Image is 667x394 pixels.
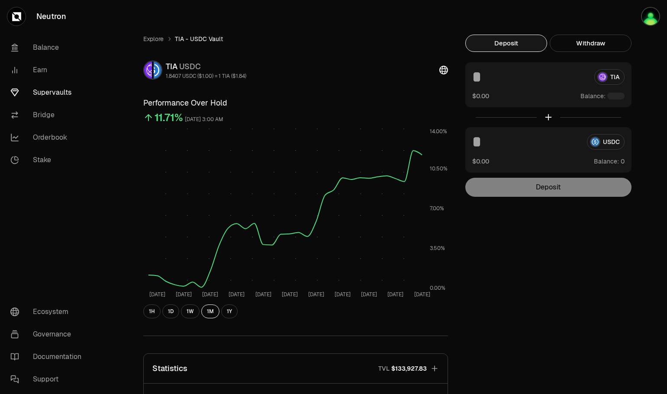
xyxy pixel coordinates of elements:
img: USDC Logo [154,61,161,79]
button: Withdraw [550,35,632,52]
tspan: [DATE] [176,291,192,298]
button: $0.00 [472,157,489,166]
h3: Performance Over Hold [143,97,448,109]
tspan: [DATE] [202,291,218,298]
button: StatisticsTVL$133,927.83 [144,354,448,383]
nav: breadcrumb [143,35,448,43]
p: Statistics [152,362,187,375]
tspan: 7.00% [430,205,444,212]
button: Deposit [465,35,547,52]
button: 1Y [221,304,238,318]
a: Orderbook [3,126,93,149]
button: 1H [143,304,161,318]
tspan: 10.50% [430,165,448,172]
tspan: 14.00% [430,128,447,135]
p: TVL [378,364,390,373]
tspan: [DATE] [149,291,165,298]
button: $0.00 [472,92,489,100]
button: 1M [201,304,219,318]
span: USDC [179,61,201,71]
img: ETERNA (old ThorWallet) [641,7,660,26]
tspan: [DATE] [414,291,430,298]
div: TIA [166,61,246,73]
button: 1D [162,304,179,318]
button: 1W [181,304,200,318]
tspan: [DATE] [387,291,403,298]
a: Supervaults [3,81,93,104]
tspan: [DATE] [361,291,377,298]
a: Support [3,368,93,391]
div: 1.8407 USDC ($1.00) = 1 TIA ($1.84) [166,73,246,80]
tspan: 3.50% [430,245,445,252]
tspan: [DATE] [255,291,271,298]
tspan: [DATE] [281,291,297,298]
a: Governance [3,323,93,346]
a: Ecosystem [3,301,93,323]
a: Explore [143,35,164,43]
div: 11.71% [155,111,183,125]
span: Balance: [594,157,619,166]
span: $133,927.83 [391,364,427,373]
a: Earn [3,59,93,81]
a: Bridge [3,104,93,126]
div: [DATE] 3:00 AM [185,115,223,125]
tspan: [DATE] [308,291,324,298]
a: Stake [3,149,93,171]
span: Balance: [580,92,606,100]
span: TIA - USDC Vault [175,35,223,43]
img: TIA Logo [144,61,152,79]
tspan: [DATE] [229,291,245,298]
tspan: [DATE] [335,291,351,298]
tspan: 0.00% [430,285,445,291]
a: Balance [3,36,93,59]
a: Documentation [3,346,93,368]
